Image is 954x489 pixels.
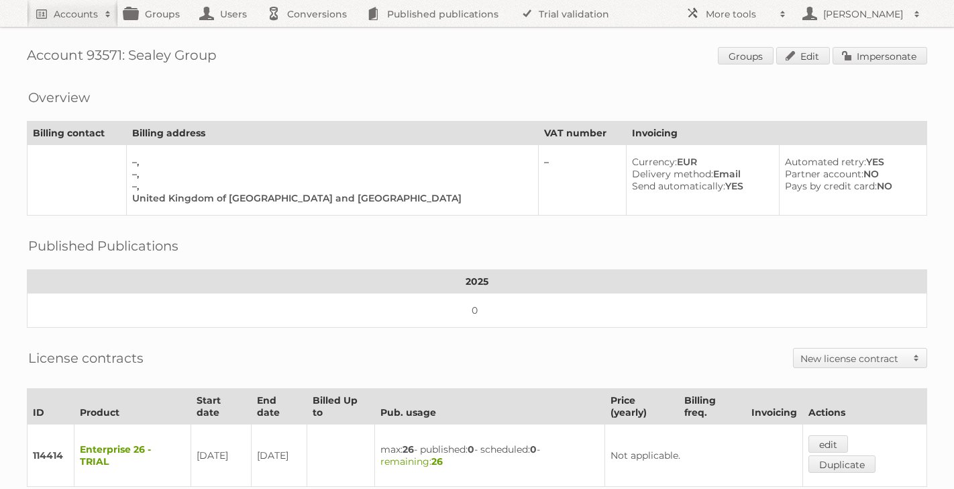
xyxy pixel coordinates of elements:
span: Currency: [632,156,677,168]
th: Product [74,389,191,425]
span: Toggle [906,349,926,367]
td: [DATE] [251,425,307,487]
span: Automated retry: [785,156,866,168]
div: –, [132,168,528,180]
div: –, [132,156,528,168]
th: Billed Up to [307,389,375,425]
div: NO [785,168,916,180]
td: 0 [28,294,927,328]
strong: 0 [530,443,537,455]
th: Actions [803,389,927,425]
td: Not applicable. [605,425,803,487]
a: Groups [718,47,774,64]
td: [DATE] [191,425,251,487]
a: edit [808,435,848,453]
th: Invoicing [746,389,803,425]
h2: More tools [706,7,773,21]
a: Impersonate [833,47,927,64]
td: Enterprise 26 - TRIAL [74,425,191,487]
span: remaining: [380,455,443,468]
h2: License contracts [28,348,144,368]
div: Email [632,168,767,180]
h2: [PERSON_NAME] [820,7,907,21]
span: Delivery method: [632,168,713,180]
div: –, [132,180,528,192]
th: Invoicing [627,122,927,145]
th: Billing freq. [679,389,746,425]
h2: Overview [28,87,90,107]
div: YES [785,156,916,168]
span: Pays by credit card: [785,180,877,192]
h2: New license contract [800,352,906,365]
a: New license contract [794,349,926,367]
div: United Kingdom of [GEOGRAPHIC_DATA] and [GEOGRAPHIC_DATA] [132,192,528,204]
th: 2025 [28,270,927,294]
td: 114414 [28,425,74,487]
td: max: - published: - scheduled: - [374,425,604,487]
th: Billing address [126,122,539,145]
div: EUR [632,156,767,168]
h2: Accounts [54,7,98,21]
h1: Account 93571: Sealey Group [27,47,927,67]
a: Duplicate [808,455,876,473]
th: Pub. usage [374,389,604,425]
div: NO [785,180,916,192]
strong: 26 [403,443,414,455]
h2: Published Publications [28,236,178,256]
th: VAT number [539,122,627,145]
span: Send automatically: [632,180,725,192]
strong: 0 [468,443,474,455]
th: Price (yearly) [605,389,679,425]
th: Billing contact [28,122,127,145]
th: ID [28,389,74,425]
td: – [539,145,627,216]
th: Start date [191,389,251,425]
span: Partner account: [785,168,863,180]
a: Edit [776,47,830,64]
th: End date [251,389,307,425]
div: YES [632,180,767,192]
strong: 26 [431,455,443,468]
